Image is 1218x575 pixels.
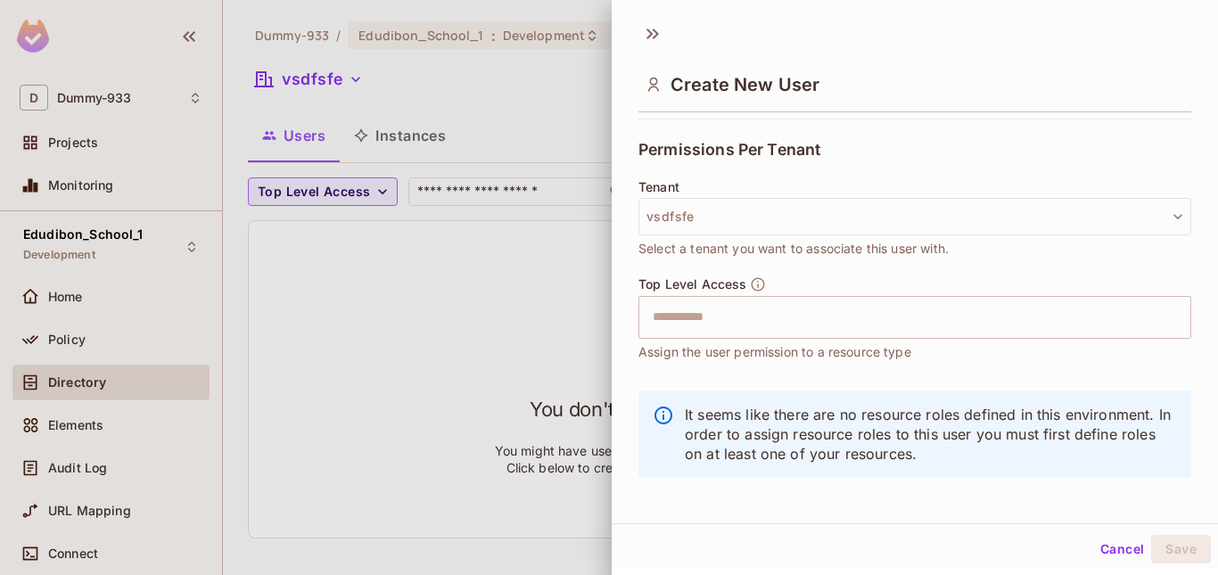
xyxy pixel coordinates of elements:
[1093,535,1151,563] button: Cancel
[638,198,1191,235] button: vsdfsfe
[638,239,949,259] span: Select a tenant you want to associate this user with.
[685,405,1177,464] p: It seems like there are no resource roles defined in this environment. In order to assign resourc...
[638,180,679,194] span: Tenant
[638,277,746,292] span: Top Level Access
[638,342,911,362] span: Assign the user permission to a resource type
[1181,315,1185,318] button: Open
[638,141,820,159] span: Permissions Per Tenant
[1151,535,1211,563] button: Save
[671,74,819,95] span: Create New User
